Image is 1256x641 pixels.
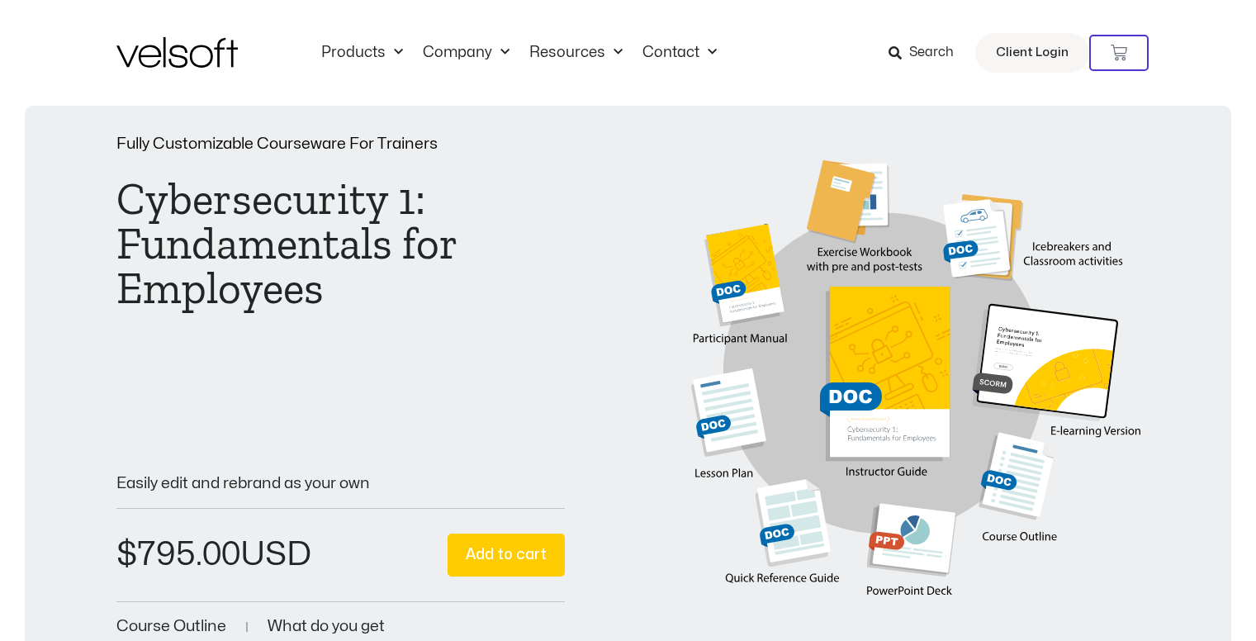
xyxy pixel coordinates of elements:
a: Course Outline [116,619,226,634]
a: CompanyMenu Toggle [413,44,519,62]
button: Add to cart [448,534,565,577]
img: Second Product Image [691,160,1140,615]
a: What do you get [268,619,385,634]
a: ResourcesMenu Toggle [519,44,633,62]
a: Client Login [975,33,1089,73]
span: Client Login [996,42,1069,64]
nav: Menu [311,44,727,62]
a: Search [889,39,965,67]
span: Search [909,42,954,64]
p: Easily edit and rebrand as your own [116,476,566,491]
h1: Cybersecurity 1: Fundamentals for Employees [116,177,566,311]
bdi: 795.00 [116,539,240,571]
p: Fully Customizable Courseware For Trainers [116,136,566,152]
img: Velsoft Training Materials [116,37,238,68]
a: ProductsMenu Toggle [311,44,413,62]
span: $ [116,539,137,571]
a: ContactMenu Toggle [633,44,727,62]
